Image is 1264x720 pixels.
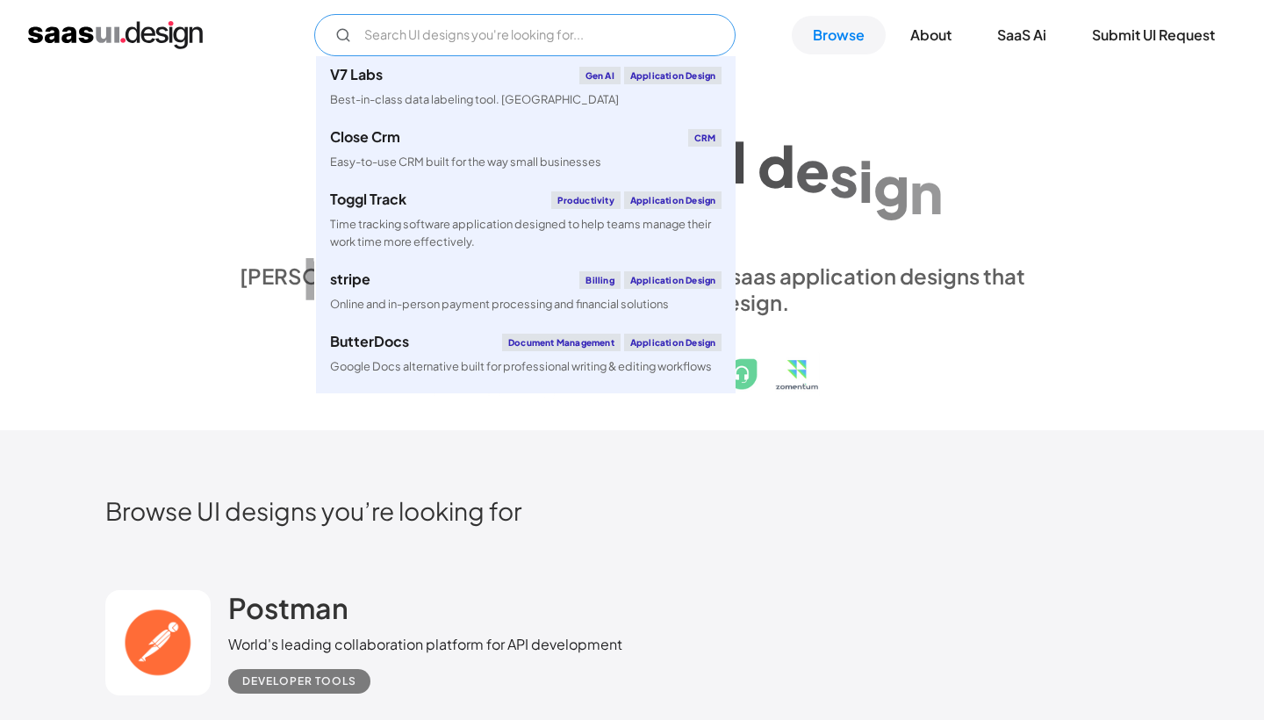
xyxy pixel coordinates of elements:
div: Document Management [502,334,621,351]
div: g [873,152,909,220]
a: About [889,16,973,54]
input: Search UI designs you're looking for... [314,14,736,56]
div: Toggl Track [330,192,406,206]
div: Time tracking software application designed to help teams manage their work time more effectively. [330,216,722,249]
div: Developer tools [242,671,356,692]
div: s [829,140,858,208]
div: d [758,132,795,199]
a: klaviyoEmail MarketingApplication DesignCreate personalised customer experiences across email, SM... [316,385,736,464]
a: home [28,21,203,49]
div: Online and in-person payment processing and financial solutions [330,296,669,313]
a: Submit UI Request [1071,16,1236,54]
div: World's leading collaboration platform for API development [228,634,622,655]
div: p [303,233,341,300]
div: [PERSON_NAME] is a hand-picked collection of saas application designs that exhibit the best in cl... [228,263,1036,315]
a: V7 LabsGen AIApplication DesignBest-in-class data labeling tool. [GEOGRAPHIC_DATA] [316,56,736,119]
div: Productivity [551,191,620,209]
div: Application Design [624,191,722,209]
a: Browse [792,16,886,54]
div: e [795,136,829,204]
a: SaaS Ai [976,16,1067,54]
div: CRM [688,129,722,147]
a: stripeBillingApplication DesignOnline and in-person payment processing and financial solutions [316,261,736,323]
div: Application Design [624,271,722,289]
h2: Postman [228,590,348,625]
a: Postman [228,590,348,634]
div: Google Docs alternative built for professional writing & editing workflows [330,358,712,375]
h1: Explore SaaS UI design patterns & interactions. [228,111,1036,246]
h2: Browse UI designs you’re looking for [105,495,1159,526]
div: stripe [330,272,370,286]
div: i [858,146,873,213]
div: Application Design [624,67,722,84]
a: ButterDocsDocument ManagementApplication DesignGoogle Docs alternative built for professional wri... [316,323,736,385]
div: Application Design [624,334,722,351]
a: Close CrmCRMEasy-to-use CRM built for the way small businesses [316,119,736,181]
div: Easy-to-use CRM built for the way small businesses [330,154,601,170]
div: Gen AI [579,67,621,84]
div: Billing [579,271,620,289]
form: Email Form [314,14,736,56]
div: Close Crm [330,130,400,144]
div: n [909,158,943,226]
div: I [731,127,747,195]
div: ButterDocs [330,335,409,349]
a: Toggl TrackProductivityApplication DesignTime tracking software application designed to help team... [316,181,736,260]
div: Best-in-class data labeling tool. [GEOGRAPHIC_DATA] [330,91,619,108]
div: V7 Labs [330,68,383,82]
